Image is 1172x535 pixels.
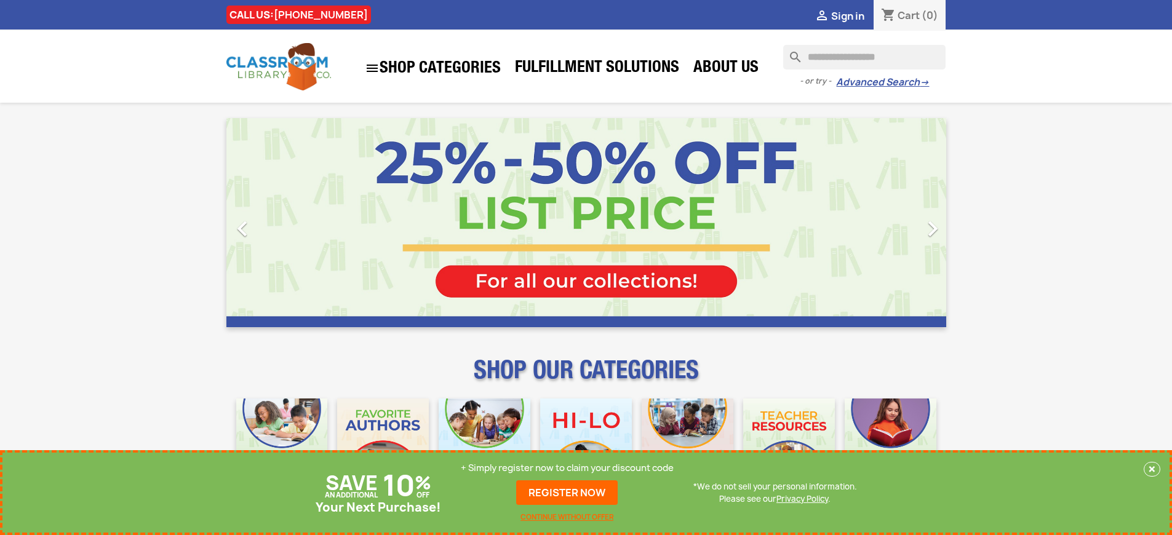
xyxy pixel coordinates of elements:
i: shopping_cart [881,9,896,23]
img: CLC_Teacher_Resources_Mobile.jpg [743,398,835,490]
span: → [920,76,929,89]
img: CLC_Fiction_Nonfiction_Mobile.jpg [642,398,733,490]
img: CLC_HiLo_Mobile.jpg [540,398,632,490]
a: Fulfillment Solutions [509,57,685,81]
p: SHOP OUR CATEGORIES [226,367,946,389]
i:  [365,61,380,76]
i:  [815,9,829,24]
img: Classroom Library Company [226,43,331,90]
img: CLC_Phonics_And_Decodables_Mobile.jpg [439,398,530,490]
img: CLC_Dyslexia_Mobile.jpg [845,398,936,490]
span: Cart [898,9,920,22]
a:  Sign in [815,9,864,23]
img: CLC_Favorite_Authors_Mobile.jpg [337,398,429,490]
ul: Carousel container [226,118,946,327]
span: Sign in [831,9,864,23]
span: (0) [922,9,938,22]
i:  [917,213,948,244]
i: search [783,45,798,60]
a: SHOP CATEGORIES [359,55,507,82]
a: [PHONE_NUMBER] [274,8,368,22]
img: CLC_Bulk_Mobile.jpg [236,398,328,490]
a: Next [838,118,946,327]
a: Advanced Search→ [836,76,929,89]
i:  [227,213,258,244]
div: CALL US: [226,6,371,24]
input: Search [783,45,946,69]
span: - or try - [800,75,836,87]
a: About Us [687,57,765,81]
a: Previous [226,118,335,327]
